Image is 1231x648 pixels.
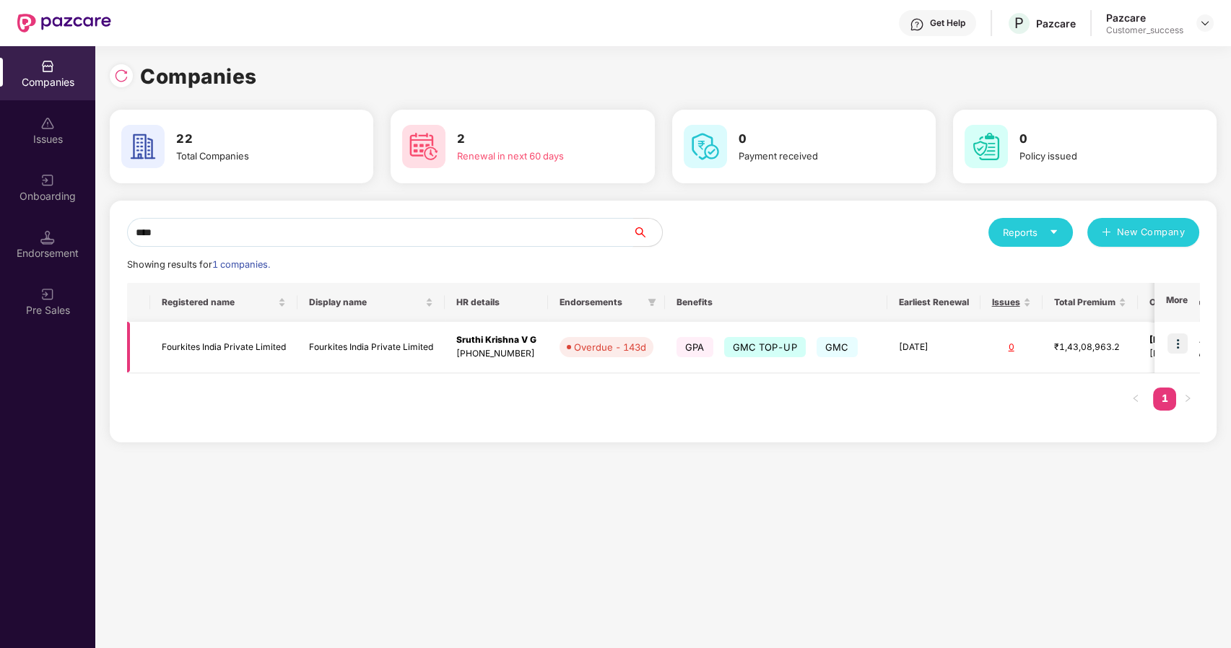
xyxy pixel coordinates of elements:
button: left [1124,388,1147,411]
span: filter [645,294,659,311]
div: Renewal in next 60 days [457,149,614,163]
button: right [1176,388,1199,411]
span: P [1014,14,1024,32]
span: right [1183,394,1192,403]
span: search [632,227,662,238]
th: Benefits [665,283,887,322]
h3: 0 [1019,130,1176,149]
div: Pazcare [1036,17,1076,30]
span: plus [1102,227,1111,239]
th: More [1154,283,1199,322]
th: Registered name [150,283,297,322]
div: Get Help [930,17,965,29]
h3: 2 [457,130,614,149]
div: Sruthi Krishna V G [456,333,536,347]
span: GPA [677,337,713,357]
div: Total Companies [176,149,333,163]
img: icon [1167,333,1188,354]
th: Display name [297,283,445,322]
span: Showing results for [127,259,270,270]
h1: Companies [140,61,257,92]
th: HR details [445,283,548,322]
li: 1 [1153,388,1176,411]
li: Next Page [1176,388,1199,411]
span: Total Premium [1054,297,1115,308]
img: svg+xml;base64,PHN2ZyB3aWR0aD0iMTQuNSIgaGVpZ2h0PSIxNC41IiB2aWV3Qm94PSIwIDAgMTYgMTYiIGZpbGw9Im5vbm... [40,230,55,245]
h3: 0 [739,130,895,149]
td: Fourkites India Private Limited [297,322,445,373]
div: Overdue - 143d [574,340,646,354]
span: Registered name [162,297,275,308]
img: svg+xml;base64,PHN2ZyB4bWxucz0iaHR0cDovL3d3dy53My5vcmcvMjAwMC9zdmciIHdpZHRoPSI2MCIgaGVpZ2h0PSI2MC... [402,125,445,168]
button: search [632,218,663,247]
td: [DATE] [887,322,980,373]
img: svg+xml;base64,PHN2ZyB4bWxucz0iaHR0cDovL3d3dy53My5vcmcvMjAwMC9zdmciIHdpZHRoPSI2MCIgaGVpZ2h0PSI2MC... [121,125,165,168]
span: caret-down [1049,227,1058,237]
img: svg+xml;base64,PHN2ZyB3aWR0aD0iMjAiIGhlaWdodD0iMjAiIHZpZXdCb3g9IjAgMCAyMCAyMCIgZmlsbD0ibm9uZSIgeG... [40,173,55,188]
a: 1 [1153,388,1176,409]
div: ₹1,43,08,963.2 [1054,341,1126,354]
img: svg+xml;base64,PHN2ZyBpZD0iSXNzdWVzX2Rpc2FibGVkIiB4bWxucz0iaHR0cDovL3d3dy53My5vcmcvMjAwMC9zdmciIH... [40,116,55,131]
span: left [1131,394,1140,403]
img: svg+xml;base64,PHN2ZyB4bWxucz0iaHR0cDovL3d3dy53My5vcmcvMjAwMC9zdmciIHdpZHRoPSI2MCIgaGVpZ2h0PSI2MC... [965,125,1008,168]
span: Display name [309,297,422,308]
div: Pazcare [1106,11,1183,25]
img: svg+xml;base64,PHN2ZyBpZD0iRHJvcGRvd24tMzJ4MzIiIHhtbG5zPSJodHRwOi8vd3d3LnczLm9yZy8yMDAwL3N2ZyIgd2... [1199,17,1211,29]
img: svg+xml;base64,PHN2ZyB3aWR0aD0iMjAiIGhlaWdodD0iMjAiIHZpZXdCb3g9IjAgMCAyMCAyMCIgZmlsbD0ibm9uZSIgeG... [40,287,55,302]
span: Issues [992,297,1020,308]
span: 1 companies. [212,259,270,270]
div: 0 [992,341,1031,354]
div: Payment received [739,149,895,163]
li: Previous Page [1124,388,1147,411]
td: Fourkites India Private Limited [150,322,297,373]
th: Earliest Renewal [887,283,980,322]
button: plusNew Company [1087,218,1199,247]
span: GMC [817,337,858,357]
span: filter [648,298,656,307]
h3: 22 [176,130,333,149]
img: New Pazcare Logo [17,14,111,32]
div: [PHONE_NUMBER] [456,347,536,361]
span: New Company [1117,225,1186,240]
span: GMC TOP-UP [724,337,806,357]
th: Total Premium [1043,283,1138,322]
img: svg+xml;base64,PHN2ZyBpZD0iSGVscC0zMngzMiIgeG1sbnM9Imh0dHA6Ly93d3cudzMub3JnLzIwMDAvc3ZnIiB3aWR0aD... [910,17,924,32]
div: Customer_success [1106,25,1183,36]
th: Issues [980,283,1043,322]
div: Reports [1003,225,1058,240]
img: svg+xml;base64,PHN2ZyBpZD0iQ29tcGFuaWVzIiB4bWxucz0iaHR0cDovL3d3dy53My5vcmcvMjAwMC9zdmciIHdpZHRoPS... [40,59,55,74]
div: Policy issued [1019,149,1176,163]
img: svg+xml;base64,PHN2ZyB4bWxucz0iaHR0cDovL3d3dy53My5vcmcvMjAwMC9zdmciIHdpZHRoPSI2MCIgaGVpZ2h0PSI2MC... [684,125,727,168]
img: svg+xml;base64,PHN2ZyBpZD0iUmVsb2FkLTMyeDMyIiB4bWxucz0iaHR0cDovL3d3dy53My5vcmcvMjAwMC9zdmciIHdpZH... [114,69,129,83]
span: Endorsements [560,297,642,308]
